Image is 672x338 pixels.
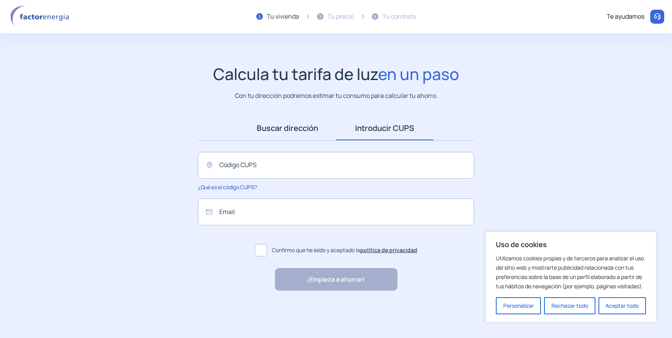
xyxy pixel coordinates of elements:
[382,12,416,22] div: Tu contrato
[239,116,336,140] a: Buscar dirección
[485,232,656,322] div: Uso de cookies
[496,240,646,249] p: Uso de cookies
[267,12,299,22] div: Tu vivienda
[327,12,354,22] div: Tu precio
[336,116,433,140] a: Introducir CUPS
[198,183,257,191] span: ¿Qué es el código CUPS?
[360,246,417,254] a: política de privacidad
[235,91,437,101] p: Con tu dirección podremos estimar tu consumo para calcular tu ahorro.
[378,63,459,85] span: en un paso
[607,12,644,22] div: Te ayudamos
[653,13,661,21] img: llamar
[213,64,459,84] h1: Calcula tu tarifa de luz
[598,297,646,314] button: Aceptar todo
[544,297,595,314] button: Rechazar todo
[272,246,417,254] span: Confirmo que he leído y aceptado la
[496,254,646,291] p: Utilizamos cookies propias y de terceros para analizar el uso del sitio web y mostrarte publicida...
[496,297,541,314] button: Personalizar
[8,5,74,28] img: logo factor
